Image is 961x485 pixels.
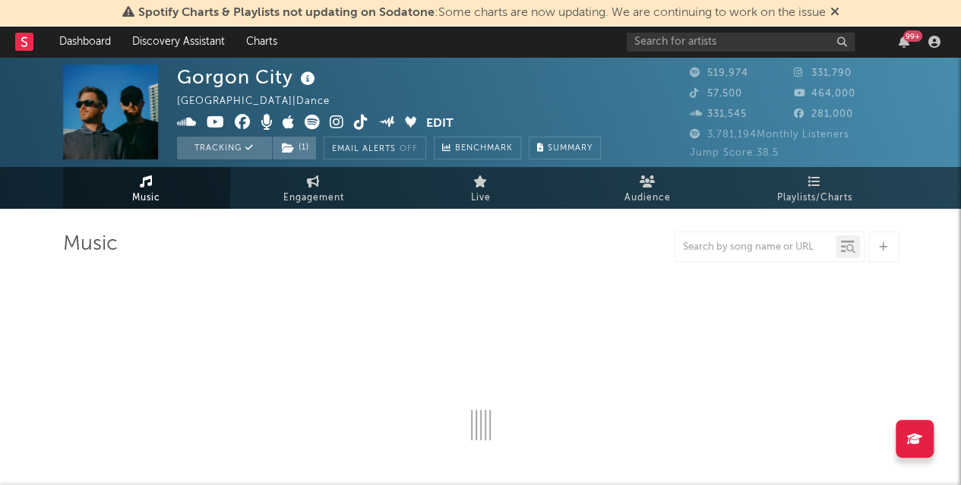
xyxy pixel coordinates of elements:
span: Engagement [283,189,344,207]
input: Search by song name or URL [675,241,836,254]
button: 99+ [899,36,909,48]
a: Discovery Assistant [122,27,236,57]
span: Live [471,189,491,207]
span: Summary [548,144,593,153]
span: Jump Score: 38.5 [690,148,779,158]
a: Audience [564,167,732,209]
a: Playlists/Charts [732,167,899,209]
span: Audience [624,189,671,207]
button: Summary [529,137,601,159]
a: Music [63,167,230,209]
span: : Some charts are now updating. We are continuing to work on the issue [138,7,826,19]
span: 331,790 [794,68,852,78]
em: Off [400,145,418,153]
button: Email AlertsOff [324,137,426,159]
span: Dismiss [830,7,839,19]
div: [GEOGRAPHIC_DATA] | Dance [177,93,347,111]
span: ( 1 ) [272,137,317,159]
a: Live [397,167,564,209]
button: Tracking [177,137,272,159]
span: Music [132,189,160,207]
span: Playlists/Charts [777,189,852,207]
button: Edit [426,115,454,134]
div: 99 + [903,30,922,42]
a: Dashboard [49,27,122,57]
span: Spotify Charts & Playlists not updating on Sodatone [138,7,435,19]
span: 519,974 [690,68,748,78]
span: Benchmark [455,140,513,158]
span: 331,545 [690,109,747,119]
a: Benchmark [434,137,521,159]
a: Engagement [230,167,397,209]
div: Gorgon City [177,65,319,90]
span: 464,000 [794,89,855,99]
button: (1) [273,137,316,159]
input: Search for artists [627,33,855,52]
a: Charts [236,27,288,57]
span: 57,500 [690,89,742,99]
span: 3,781,194 Monthly Listeners [690,130,849,140]
span: 281,000 [794,109,853,119]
